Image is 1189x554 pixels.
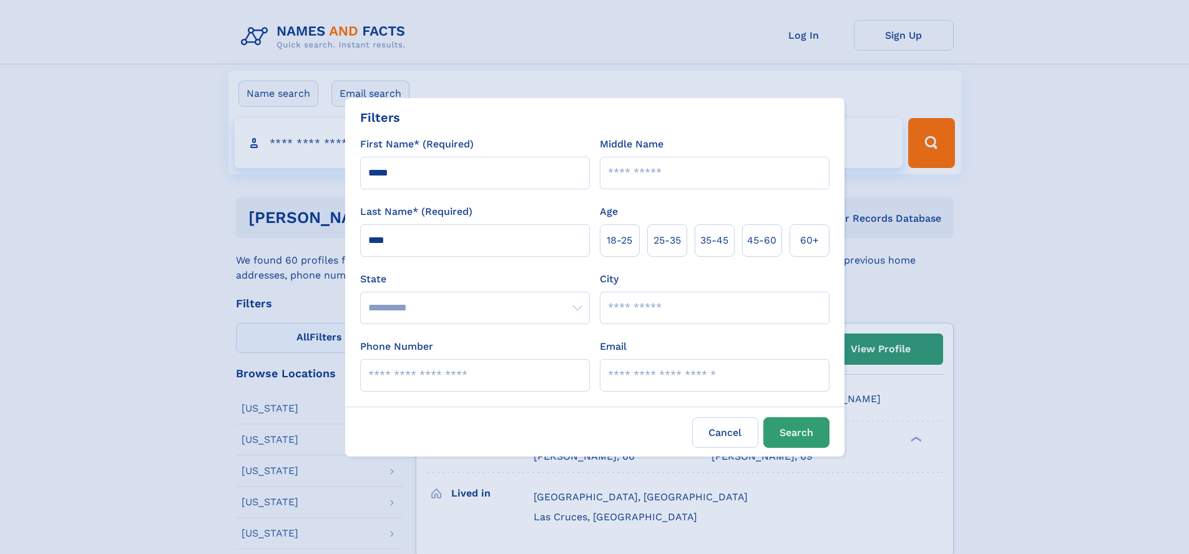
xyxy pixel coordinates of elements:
label: City [600,272,619,287]
label: First Name* (Required) [360,137,474,152]
span: 60+ [800,233,819,248]
button: Search [763,417,829,448]
div: Filters [360,108,400,127]
label: Cancel [692,417,758,448]
span: 25‑35 [653,233,681,248]
label: Age [600,204,618,219]
label: Middle Name [600,137,663,152]
span: 18‑25 [607,233,632,248]
label: Phone Number [360,339,433,354]
label: State [360,272,590,287]
label: Email [600,339,627,354]
span: 35‑45 [700,233,728,248]
label: Last Name* (Required) [360,204,472,219]
span: 45‑60 [747,233,776,248]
